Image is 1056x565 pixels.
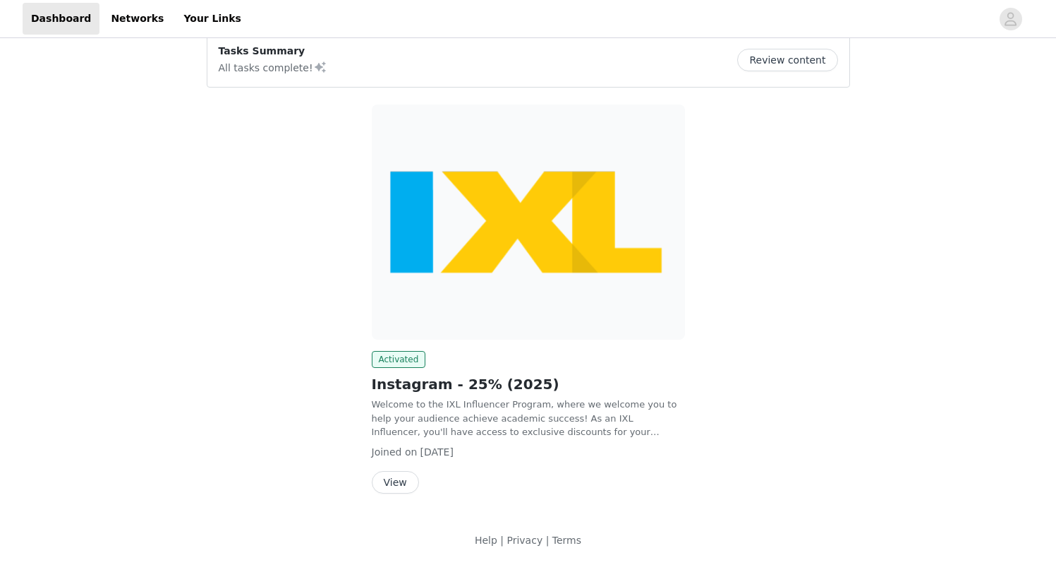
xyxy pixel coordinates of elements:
[546,535,550,546] span: |
[372,477,419,488] a: View
[372,446,418,458] span: Joined on
[372,471,419,494] button: View
[219,59,327,76] p: All tasks complete!
[372,374,685,395] h2: Instagram - 25% (2025)
[420,446,454,458] span: [DATE]
[1004,8,1017,30] div: avatar
[475,535,497,546] a: Help
[506,535,542,546] a: Privacy
[23,3,99,35] a: Dashboard
[737,49,837,71] button: Review content
[219,44,327,59] p: Tasks Summary
[102,3,172,35] a: Networks
[372,398,685,439] p: Welcome to the IXL Influencer Program, where we welcome you to help your audience achieve academi...
[372,351,426,368] span: Activated
[175,3,250,35] a: Your Links
[500,535,504,546] span: |
[552,535,581,546] a: Terms
[372,105,685,340] img: IXL Learning (HQ)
